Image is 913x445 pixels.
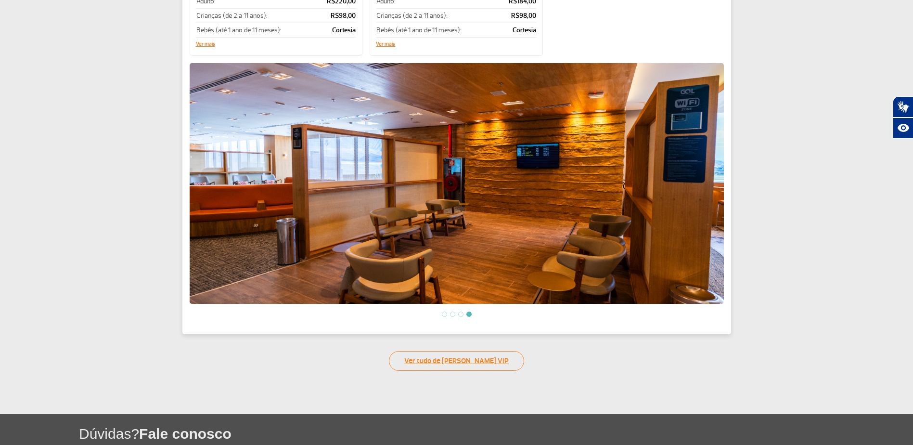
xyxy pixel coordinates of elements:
[316,11,356,20] p: R$98,00
[376,11,496,20] p: Crianças (de 2 a 11 anos):
[79,424,913,444] h1: Dúvidas?
[376,26,496,35] p: Bebês (até 1 ano de 11 meses):
[389,351,524,371] a: Ver tudo de [PERSON_NAME] VIP
[893,96,913,139] div: Plugin de acessibilidade da Hand Talk.
[139,426,231,442] span: Fale conosco
[196,11,315,20] p: Crianças (de 2 a 11 anos):
[376,41,395,47] button: Ver mais
[196,26,315,35] p: Bebês (até 1 ano de 11 meses):
[316,26,356,35] p: Cortesia
[498,26,537,35] p: Cortesia
[196,41,215,47] button: Ver mais
[893,118,913,139] button: Abrir recursos assistivos.
[498,11,537,20] p: R$98,00
[893,96,913,118] button: Abrir tradutor de língua de sinais.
